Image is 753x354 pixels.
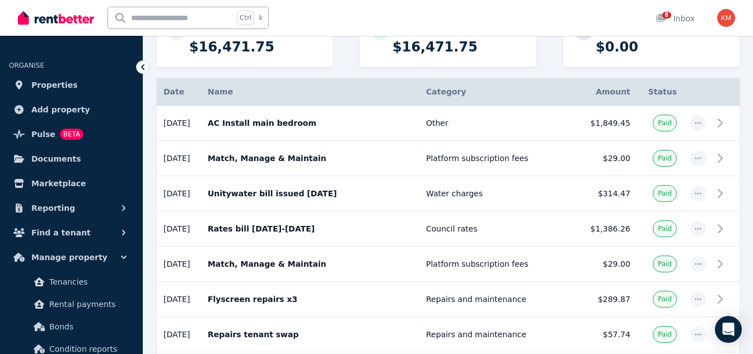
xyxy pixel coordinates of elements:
a: PulseBETA [9,123,134,145]
button: Reporting [9,197,134,219]
span: Bonds [49,320,125,333]
span: Tenancies [49,275,125,289]
div: Inbox [656,13,695,24]
a: Marketplace [9,172,134,195]
td: $57.74 [578,317,637,352]
th: Name [201,78,419,106]
td: [DATE] [157,141,201,176]
span: Add property [31,103,90,116]
span: Ctrl [237,11,254,25]
span: Find a tenant [31,226,91,239]
a: Properties [9,74,134,96]
p: Flyscreen repairs x3 [208,294,413,305]
td: [DATE] [157,317,201,352]
span: 8 [662,12,671,18]
p: Unitywater bill issued [DATE] [208,188,413,199]
td: $314.47 [578,176,637,211]
td: $1,849.45 [578,106,637,141]
td: Repairs and maintenance [419,282,578,317]
td: [DATE] [157,106,201,141]
td: Water charges [419,176,578,211]
td: Council rates [419,211,578,247]
div: Open Intercom Messenger [715,316,742,343]
span: Paid [658,295,672,304]
span: Pulse [31,128,55,141]
p: Match, Manage & Maintain [208,258,413,270]
th: Category [419,78,578,106]
p: Rates bill [DATE]-[DATE] [208,223,413,234]
th: Amount [578,78,637,106]
td: [DATE] [157,211,201,247]
button: Manage property [9,246,134,268]
p: $0.00 [596,38,728,56]
td: Platform subscription fees [419,247,578,282]
td: $1,386.26 [578,211,637,247]
td: Other [419,106,578,141]
th: Status [637,78,684,106]
td: [DATE] [157,247,201,282]
td: Platform subscription fees [419,141,578,176]
span: Reporting [31,201,75,215]
span: Properties [31,78,78,92]
img: RentBetter [18,10,94,26]
td: $29.00 [578,247,637,282]
span: ORGANISE [9,62,44,69]
td: [DATE] [157,282,201,317]
p: AC Install main bedroom [208,117,413,129]
span: Rental payments [49,298,125,311]
span: Manage property [31,251,107,264]
span: Marketplace [31,177,86,190]
button: Find a tenant [9,221,134,244]
p: $16,471.75 [392,38,525,56]
a: Tenancies [13,271,129,293]
span: Paid [658,330,672,339]
td: Repairs and maintenance [419,317,578,352]
span: Paid [658,154,672,163]
td: $29.00 [578,141,637,176]
span: BETA [60,129,83,140]
a: Add property [9,98,134,121]
span: Paid [658,119,672,128]
img: Kirsty Mackinnon [717,9,735,27]
td: $289.87 [578,282,637,317]
p: $16,471.75 [189,38,322,56]
a: Rental payments [13,293,129,315]
a: Documents [9,148,134,170]
span: Paid [658,224,672,233]
span: k [259,13,263,22]
th: Date [157,78,201,106]
span: Documents [31,152,81,166]
td: [DATE] [157,176,201,211]
a: Bonds [13,315,129,338]
p: Repairs tenant swap [208,329,413,340]
span: Paid [658,189,672,198]
p: Match, Manage & Maintain [208,153,413,164]
span: Paid [658,259,672,268]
